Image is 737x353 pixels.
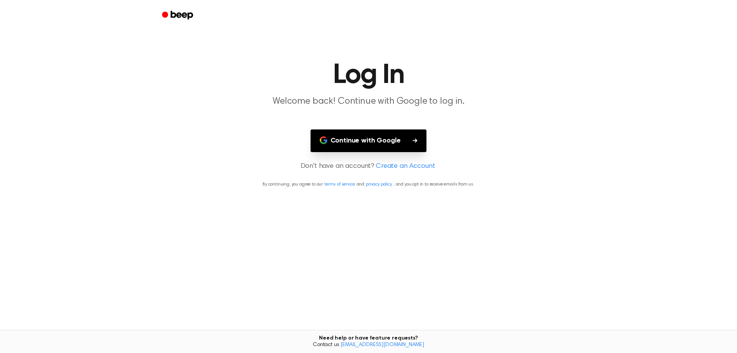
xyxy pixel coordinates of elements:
[221,95,516,108] p: Welcome back! Continue with Google to log in.
[9,181,728,188] p: By continuing, you agree to our and , and you opt in to receive emails from us.
[157,8,200,23] a: Beep
[311,129,427,152] button: Continue with Google
[366,182,392,187] a: privacy policy
[9,161,728,172] p: Don't have an account?
[324,182,355,187] a: terms of service
[340,342,424,348] a: [EMAIL_ADDRESS][DOMAIN_NAME]
[376,161,435,172] a: Create an Account
[5,342,732,349] span: Contact us
[172,61,565,89] h1: Log In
